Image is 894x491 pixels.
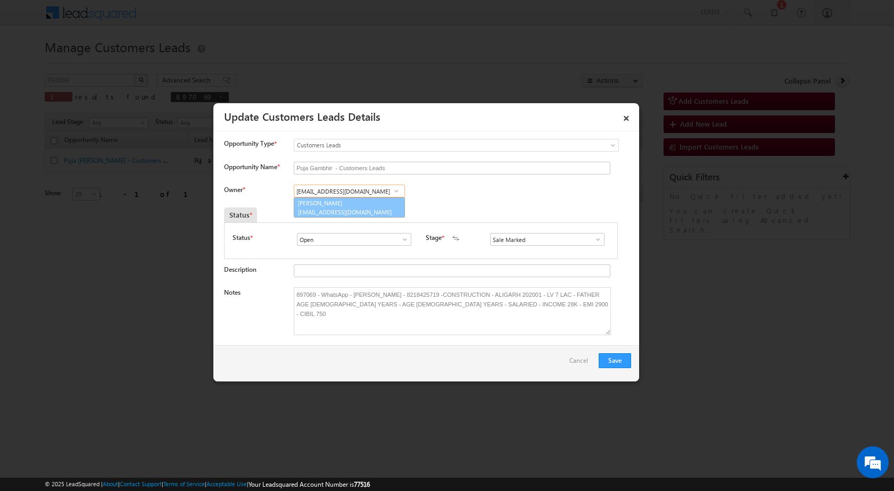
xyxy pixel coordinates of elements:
[103,480,118,487] a: About
[206,480,247,487] a: Acceptable Use
[426,233,442,243] label: Stage
[294,139,619,152] a: Customers Leads
[224,163,279,171] label: Opportunity Name
[224,265,256,273] label: Description
[395,234,409,245] a: Show All Items
[55,56,179,70] div: Chat with us now
[294,185,405,197] input: Type to Search
[490,233,605,246] input: Type to Search
[45,479,370,489] span: © 2025 LeadSquared | | | | |
[224,288,241,296] label: Notes
[224,139,274,148] span: Opportunity Type
[294,140,575,150] span: Customers Leads
[589,234,602,245] a: Show All Items
[14,98,194,319] textarea: Type your message and hit 'Enter'
[390,186,403,196] a: Show All Items
[599,353,631,368] button: Save
[145,328,193,342] em: Start Chat
[120,480,162,487] a: Contact Support
[175,5,200,31] div: Minimize live chat window
[224,186,245,194] label: Owner
[617,107,635,126] a: ×
[18,56,45,70] img: d_60004797649_company_0_60004797649
[298,208,394,216] span: [EMAIL_ADDRESS][DOMAIN_NAME]
[569,353,593,373] a: Cancel
[297,233,411,246] input: Type to Search
[163,480,205,487] a: Terms of Service
[354,480,370,488] span: 77516
[233,233,250,243] label: Status
[294,197,405,218] a: [PERSON_NAME]
[224,109,380,123] a: Update Customers Leads Details
[249,480,370,488] span: Your Leadsquared Account Number is
[224,207,257,222] div: Status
